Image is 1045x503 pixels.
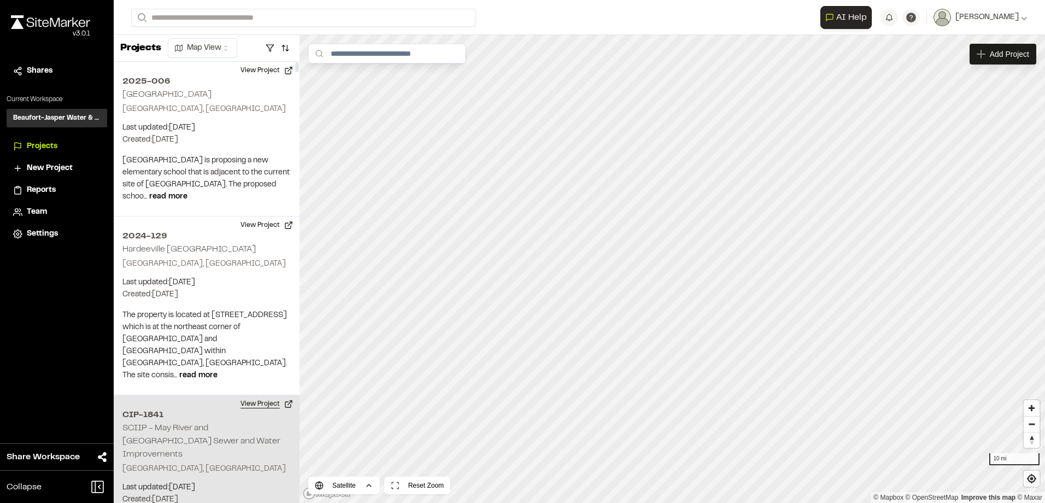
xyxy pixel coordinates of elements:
[234,395,300,413] button: View Project
[27,206,47,218] span: Team
[13,162,101,174] a: New Project
[7,451,80,464] span: Share Workspace
[1024,417,1040,432] span: Zoom out
[873,494,903,501] a: Mapbox
[122,309,291,382] p: The property is located at [STREET_ADDRESS] which is at the northeast corner of [GEOGRAPHIC_DATA]...
[303,487,351,500] a: Mapbox logo
[122,134,291,146] p: Created: [DATE]
[11,29,90,39] div: Oh geez...please don't...
[7,95,107,104] p: Current Workspace
[13,206,101,218] a: Team
[122,122,291,134] p: Last updated: [DATE]
[27,228,58,240] span: Settings
[1024,432,1040,448] button: Reset bearing to north
[934,9,1028,26] button: [PERSON_NAME]
[906,494,959,501] a: OpenStreetMap
[300,35,1045,503] canvas: Map
[13,113,101,123] h3: Beaufort-Jasper Water & Sewer Authority
[234,62,300,79] button: View Project
[27,184,56,196] span: Reports
[27,162,73,174] span: New Project
[13,65,101,77] a: Shares
[955,11,1019,24] span: [PERSON_NAME]
[149,194,187,200] span: read more
[989,453,1040,465] div: 10 mi
[13,184,101,196] a: Reports
[836,11,867,24] span: AI Help
[131,9,151,27] button: Search
[961,494,1015,501] a: Map feedback
[27,65,52,77] span: Shares
[934,9,951,26] img: User
[122,482,291,494] p: Last updated: [DATE]
[820,6,876,29] div: Open AI Assistant
[122,424,280,458] h2: SCIIP - May River and [GEOGRAPHIC_DATA] Sewer and Water Improvements
[122,230,291,243] h2: 2024-129
[1024,471,1040,487] button: Find my location
[308,477,380,494] button: Satellite
[7,481,42,494] span: Collapse
[384,477,450,494] button: Reset Zoom
[122,258,291,270] p: [GEOGRAPHIC_DATA], [GEOGRAPHIC_DATA]
[120,41,161,56] p: Projects
[122,277,291,289] p: Last updated: [DATE]
[234,217,300,234] button: View Project
[11,15,90,29] img: rebrand.png
[13,228,101,240] a: Settings
[122,103,291,115] p: [GEOGRAPHIC_DATA], [GEOGRAPHIC_DATA]
[1024,416,1040,432] button: Zoom out
[122,155,291,203] p: [GEOGRAPHIC_DATA] is proposing a new elementary school that is adjacent to the current site of [G...
[1024,400,1040,416] button: Zoom in
[122,91,212,98] h2: [GEOGRAPHIC_DATA]
[122,463,291,475] p: [GEOGRAPHIC_DATA], [GEOGRAPHIC_DATA]
[179,372,218,379] span: read more
[27,141,57,153] span: Projects
[122,245,256,253] h2: Hardeeville [GEOGRAPHIC_DATA]
[122,75,291,88] h2: 2025-006
[820,6,872,29] button: Open AI Assistant
[122,289,291,301] p: Created: [DATE]
[990,49,1029,60] span: Add Project
[13,141,101,153] a: Projects
[1017,494,1042,501] a: Maxar
[122,408,291,422] h2: CIP-1841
